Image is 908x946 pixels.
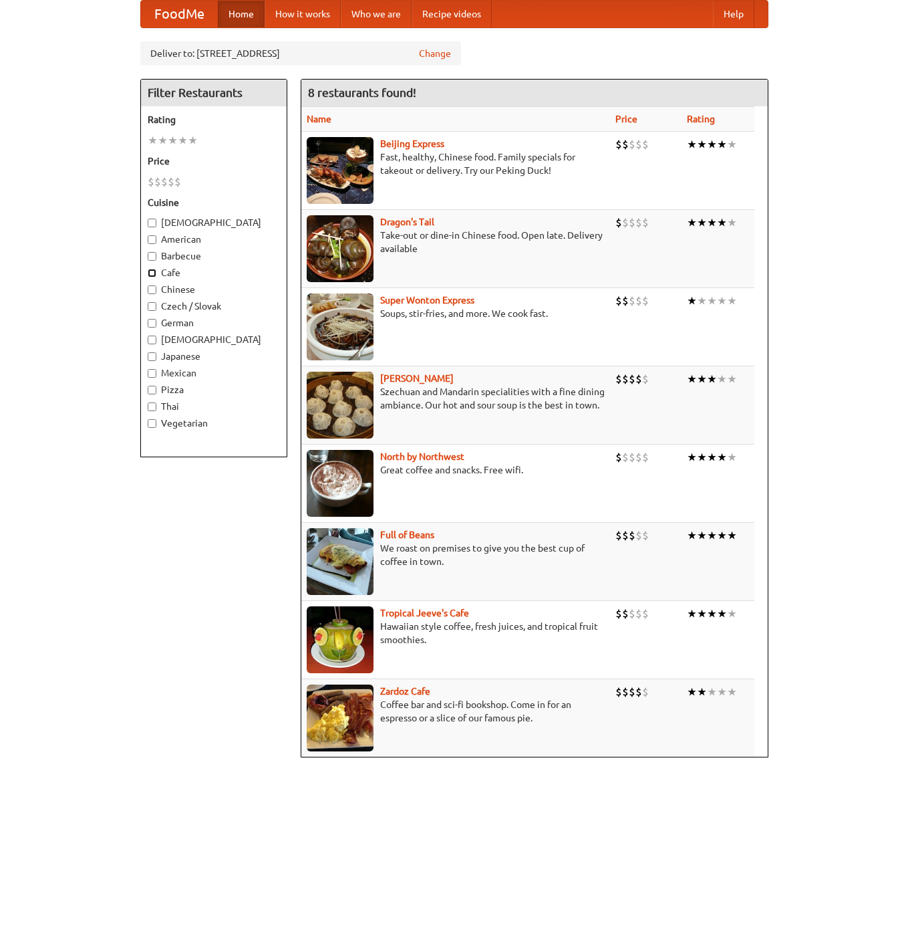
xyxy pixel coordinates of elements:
[380,686,430,697] a: Zardoz Cafe
[717,450,727,465] li: ★
[265,1,341,27] a: How it works
[148,400,280,413] label: Thai
[148,319,156,328] input: German
[727,450,737,465] li: ★
[687,293,697,308] li: ★
[307,528,373,595] img: beans.jpg
[148,417,280,430] label: Vegetarian
[707,293,717,308] li: ★
[307,463,605,477] p: Great coffee and snacks. Free wifi.
[412,1,492,27] a: Recipe videos
[629,293,635,308] li: $
[615,528,622,543] li: $
[307,215,373,282] img: dragon.jpg
[615,114,637,124] a: Price
[148,333,280,346] label: [DEMOGRAPHIC_DATA]
[380,529,434,540] a: Full of Beans
[615,215,622,230] li: $
[642,450,649,465] li: $
[707,685,717,699] li: ★
[148,386,156,394] input: Pizza
[629,137,635,152] li: $
[307,698,605,725] p: Coffee bar and sci-fi bookshop. Come in for an espresso or a slice of our famous pie.
[727,372,737,386] li: ★
[419,47,451,60] a: Change
[622,685,629,699] li: $
[148,252,156,261] input: Barbecue
[727,137,737,152] li: ★
[697,606,707,621] li: ★
[307,150,605,177] p: Fast, healthy, Chinese food. Family specials for takeout or delivery. Try our Peking Duck!
[148,369,156,378] input: Mexican
[635,293,642,308] li: $
[148,419,156,428] input: Vegetarian
[168,133,178,148] li: ★
[622,372,629,386] li: $
[717,293,727,308] li: ★
[727,215,737,230] li: ★
[622,606,629,621] li: $
[307,229,605,255] p: Take-out or dine-in Chinese food. Open late. Delivery available
[622,215,629,230] li: $
[148,235,156,244] input: American
[635,215,642,230] li: $
[687,528,697,543] li: ★
[148,336,156,344] input: [DEMOGRAPHIC_DATA]
[148,366,280,380] label: Mexican
[148,283,280,296] label: Chinese
[148,219,156,227] input: [DEMOGRAPHIC_DATA]
[380,608,469,618] a: Tropical Jeeve's Cafe
[148,133,158,148] li: ★
[697,685,707,699] li: ★
[380,138,444,149] a: Beijing Express
[697,528,707,543] li: ★
[218,1,265,27] a: Home
[307,114,331,124] a: Name
[635,137,642,152] li: $
[148,352,156,361] input: Japanese
[622,137,629,152] li: $
[622,528,629,543] li: $
[629,215,635,230] li: $
[697,450,707,465] li: ★
[615,372,622,386] li: $
[687,450,697,465] li: ★
[635,450,642,465] li: $
[635,528,642,543] li: $
[148,285,156,294] input: Chinese
[148,249,280,263] label: Barbecue
[717,372,727,386] li: ★
[727,528,737,543] li: ★
[717,606,727,621] li: ★
[380,451,464,462] a: North by Northwest
[307,620,605,646] p: Hawaiian style coffee, fresh juices, and tropical fruit smoothies.
[707,606,717,621] li: ★
[707,450,717,465] li: ★
[642,528,649,543] li: $
[687,685,697,699] li: ★
[697,137,707,152] li: ★
[635,606,642,621] li: $
[629,372,635,386] li: $
[148,113,280,126] h5: Rating
[615,606,622,621] li: $
[629,450,635,465] li: $
[380,217,434,227] a: Dragon's Tail
[380,295,474,306] b: Super Wonton Express
[148,266,280,279] label: Cafe
[148,316,280,330] label: German
[687,215,697,230] li: ★
[148,216,280,229] label: [DEMOGRAPHIC_DATA]
[140,41,461,66] div: Deliver to: [STREET_ADDRESS]
[727,293,737,308] li: ★
[717,685,727,699] li: ★
[148,402,156,411] input: Thai
[307,450,373,517] img: north.jpg
[148,233,280,246] label: American
[707,372,717,386] li: ★
[154,174,161,189] li: $
[148,174,154,189] li: $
